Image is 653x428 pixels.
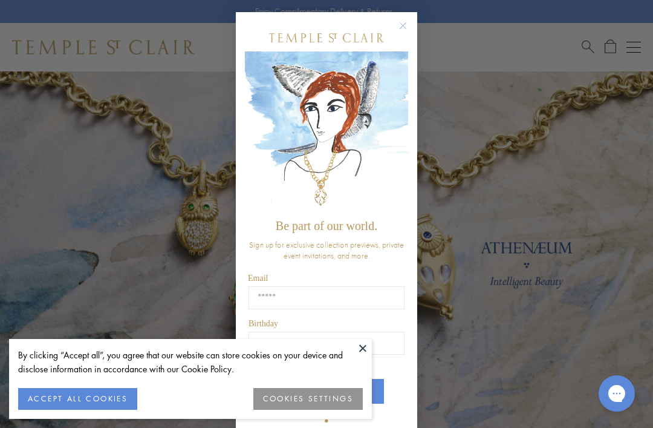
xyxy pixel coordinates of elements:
[593,371,641,416] iframe: Gorgias live chat messenger
[276,219,377,232] span: Be part of our world.
[253,388,363,410] button: COOKIES SETTINGS
[269,33,384,42] img: Temple St. Clair
[401,24,417,39] button: Close dialog
[249,239,404,261] span: Sign up for exclusive collection previews, private event invitations, and more.
[18,388,137,410] button: ACCEPT ALL COOKIES
[249,319,278,328] span: Birthday
[18,348,363,376] div: By clicking “Accept all”, you agree that our website can store cookies on your device and disclos...
[245,51,408,213] img: c4a9eb12-d91a-4d4a-8ee0-386386f4f338.jpeg
[249,286,404,309] input: Email
[248,274,268,283] span: Email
